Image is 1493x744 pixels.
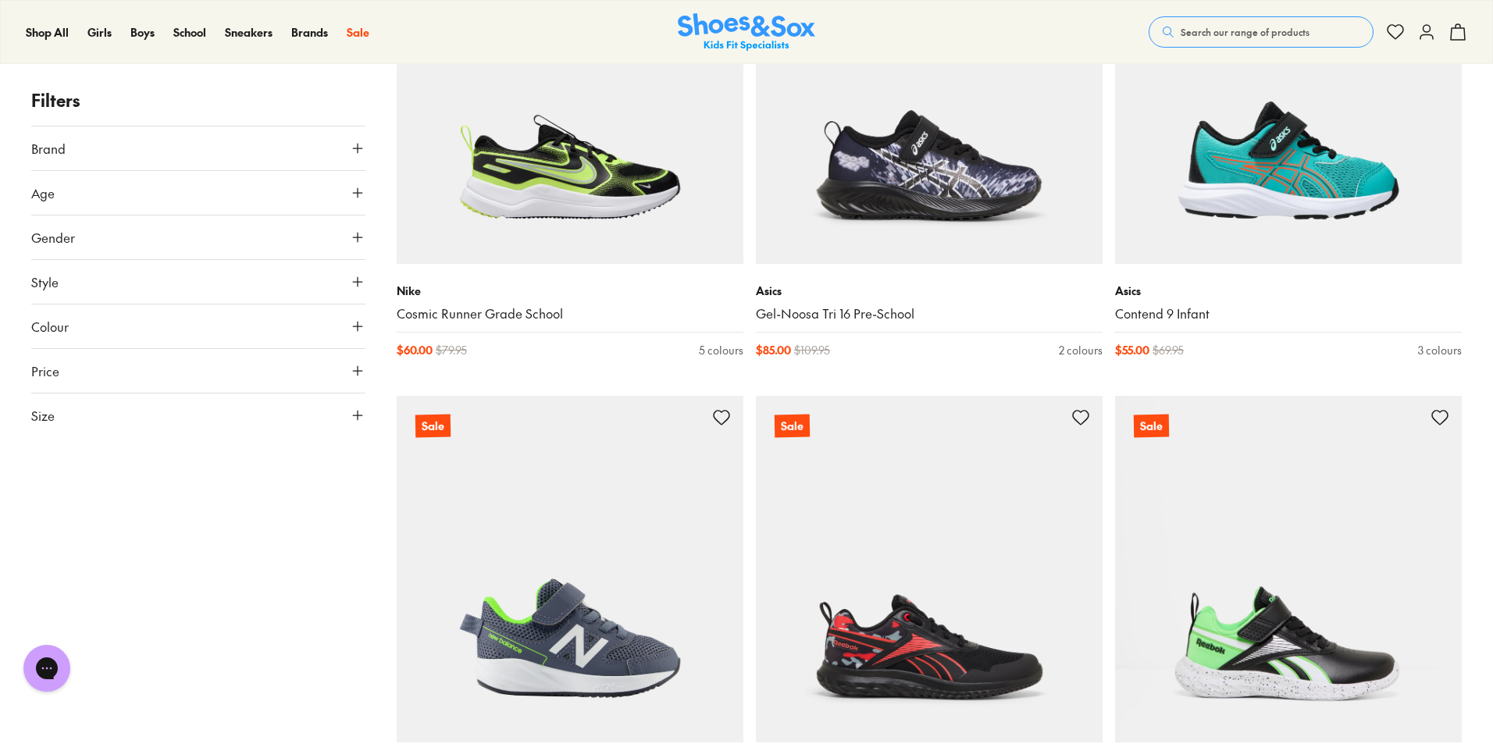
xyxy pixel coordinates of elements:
p: Asics [756,283,1103,299]
span: Gender [31,228,75,247]
a: School [173,24,206,41]
button: Style [31,260,365,304]
a: Sale [347,24,369,41]
button: Search our range of products [1149,16,1374,48]
button: Gender [31,215,365,259]
span: Shop All [26,24,69,40]
button: Brand [31,126,365,170]
p: Nike [397,283,743,299]
button: Size [31,393,365,437]
a: Sneakers [225,24,273,41]
span: Girls [87,24,112,40]
a: Sale [397,396,743,742]
a: Brands [291,24,328,41]
a: Cosmic Runner Grade School [397,305,743,322]
span: Brands [291,24,328,40]
a: Boys [130,24,155,41]
span: Sneakers [225,24,273,40]
img: SNS_Logo_Responsive.svg [678,13,815,52]
div: 5 colours [699,342,743,358]
button: Price [31,349,365,393]
a: Girls [87,24,112,41]
button: Age [31,171,365,215]
span: $ 85.00 [756,342,791,358]
span: Style [31,272,59,291]
button: Colour [31,304,365,348]
span: Boys [130,24,155,40]
span: Colour [31,317,69,336]
span: Search our range of products [1181,25,1309,39]
span: $ 69.95 [1153,342,1184,358]
p: Sale [1134,415,1169,438]
span: Age [31,183,55,202]
div: 2 colours [1059,342,1103,358]
iframe: Gorgias live chat messenger [16,639,78,697]
a: Contend 9 Infant [1115,305,1462,322]
div: 3 colours [1418,342,1462,358]
span: $ 79.95 [436,342,467,358]
p: Asics [1115,283,1462,299]
span: $ 109.95 [794,342,830,358]
span: Size [31,406,55,425]
span: $ 55.00 [1115,342,1149,358]
a: Gel-Noosa Tri 16 Pre-School [756,305,1103,322]
span: Brand [31,139,66,158]
span: $ 60.00 [397,342,433,358]
a: Shop All [26,24,69,41]
p: Sale [775,415,810,438]
a: Sale [1115,396,1462,742]
span: Price [31,361,59,380]
p: Sale [415,415,451,438]
span: School [173,24,206,40]
a: Shoes & Sox [678,13,815,52]
p: Filters [31,87,365,113]
span: Sale [347,24,369,40]
a: Sale [756,396,1103,742]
